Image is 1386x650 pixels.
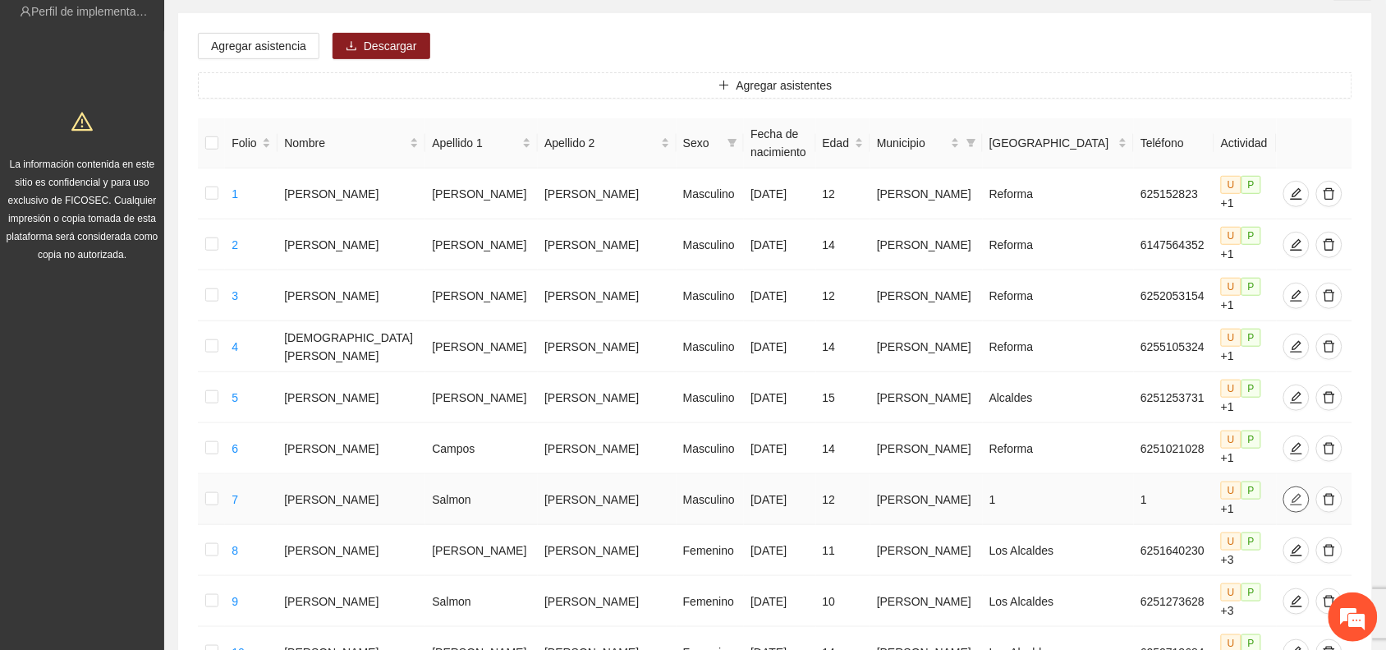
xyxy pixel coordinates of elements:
span: edit [1284,238,1309,251]
span: Descargar [364,37,417,55]
td: +1 [1214,168,1277,219]
td: Reforma [983,270,1134,321]
td: +1 [1214,474,1277,525]
span: delete [1317,289,1342,302]
td: [PERSON_NAME] [870,372,983,423]
span: filter [727,138,737,148]
span: Apellido 2 [544,134,658,152]
th: Actividad [1214,118,1277,168]
th: Teléfono [1134,118,1214,168]
td: +1 [1214,372,1277,423]
button: delete [1316,436,1342,462]
a: 5 [232,391,238,404]
span: Agregar asistentes [737,76,833,95]
td: [DATE] [744,270,815,321]
span: P [1241,431,1261,449]
span: U [1221,482,1241,500]
span: edit [1284,391,1309,404]
span: P [1241,583,1261,602]
span: download [346,40,357,53]
th: Fecha de nacimiento [744,118,815,168]
span: [GEOGRAPHIC_DATA] [989,134,1115,152]
a: 1 [232,187,238,201]
span: delete [1317,493,1342,506]
td: +3 [1214,576,1277,627]
td: Alcaldes [983,372,1134,423]
span: P [1241,380,1261,398]
td: [PERSON_NAME] [278,372,425,423]
span: edit [1284,187,1309,201]
td: [PERSON_NAME] [538,423,677,474]
td: 6251253731 [1134,372,1214,423]
span: edit [1284,544,1309,557]
td: Los Alcaldes [983,525,1134,576]
div: Chatee con nosotros ahora [85,84,276,105]
td: [PERSON_NAME] [425,372,538,423]
td: [PERSON_NAME] [425,321,538,372]
span: La información contenida en este sitio es confidencial y para uso exclusivo de FICOSEC. Cualquier... [7,159,158,260]
td: [DATE] [744,168,815,219]
span: delete [1317,391,1342,404]
td: [PERSON_NAME] [278,423,425,474]
button: delete [1316,283,1342,309]
td: [PERSON_NAME] [538,372,677,423]
span: edit [1284,442,1309,455]
span: edit [1284,595,1309,608]
td: [PERSON_NAME] [538,474,677,525]
span: filter [966,138,976,148]
button: edit [1283,385,1310,411]
th: Nombre [278,118,425,168]
td: [PERSON_NAME] [538,525,677,576]
span: U [1221,329,1241,347]
td: 625152823 [1134,168,1214,219]
th: Apellido 1 [425,118,538,168]
td: Masculino [677,423,744,474]
td: [PERSON_NAME] [278,168,425,219]
a: 4 [232,340,238,353]
td: +1 [1214,219,1277,270]
span: plus [718,80,730,93]
button: delete [1316,588,1342,615]
td: 14 [816,423,870,474]
td: +3 [1214,525,1277,576]
td: 10 [816,576,870,627]
td: [DATE] [744,372,815,423]
button: delete [1316,537,1342,564]
span: U [1221,431,1241,449]
td: Reforma [983,321,1134,372]
td: [PERSON_NAME] [278,219,425,270]
td: 1 [1134,474,1214,525]
td: [DATE] [744,219,815,270]
span: delete [1317,544,1342,557]
td: [PERSON_NAME] [278,474,425,525]
td: [PERSON_NAME] [538,270,677,321]
td: Reforma [983,168,1134,219]
button: edit [1283,232,1310,258]
td: [PERSON_NAME] [278,270,425,321]
td: 11 [816,525,870,576]
span: P [1241,532,1261,551]
span: Folio [232,134,259,152]
span: U [1221,532,1241,551]
td: Campos [425,423,538,474]
td: [PERSON_NAME] [870,219,983,270]
a: 9 [232,595,238,608]
td: 12 [816,168,870,219]
span: U [1221,227,1241,245]
td: [DATE] [744,321,815,372]
span: edit [1284,493,1309,506]
div: Minimizar ventana de chat en vivo [269,8,309,48]
td: Masculino [677,219,744,270]
span: Estamos en línea. [95,219,227,385]
span: Municipio [877,134,948,152]
span: U [1221,380,1241,398]
a: Perfil de implementadora [31,5,159,18]
a: 2 [232,238,238,251]
td: [DATE] [744,576,815,627]
td: [PERSON_NAME] [425,168,538,219]
td: [PERSON_NAME] [870,168,983,219]
span: Apellido 1 [432,134,519,152]
a: 3 [232,289,238,302]
td: [DEMOGRAPHIC_DATA][PERSON_NAME] [278,321,425,372]
th: Edad [816,118,870,168]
